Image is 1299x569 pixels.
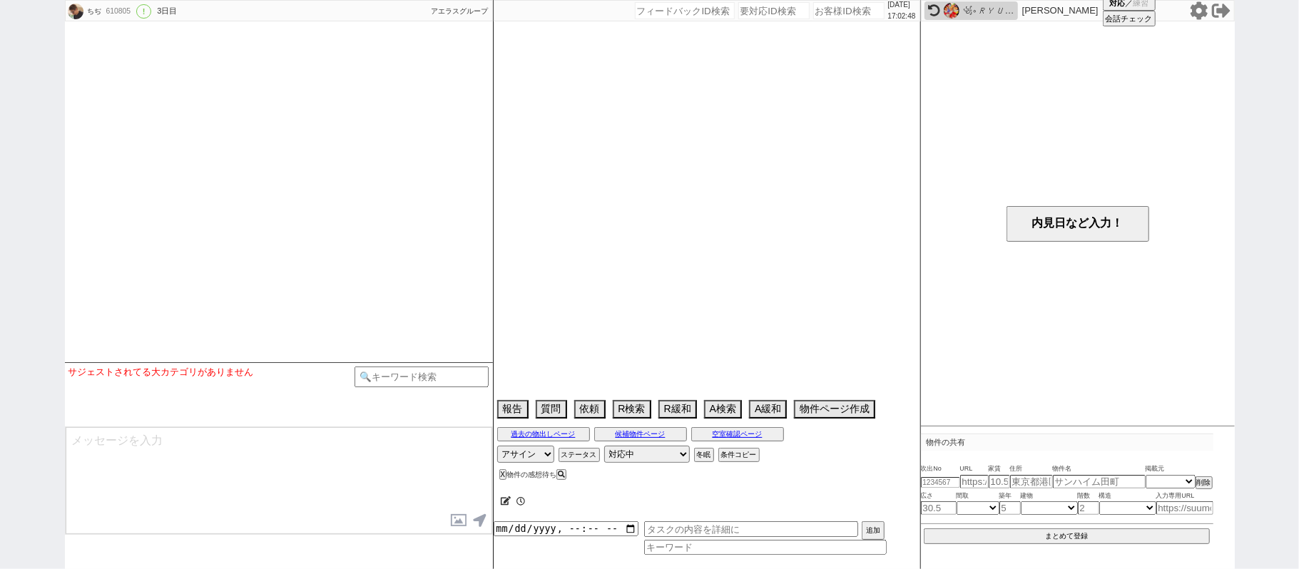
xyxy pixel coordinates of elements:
[102,6,134,17] div: 610805
[1007,206,1149,242] button: 内見日など入力！
[157,6,177,17] div: 3日目
[794,400,875,419] button: 物件ページ作成
[355,366,489,387] input: 🔍キーワード検索
[1053,475,1146,488] input: サンハイム田町
[1022,5,1099,16] p: [PERSON_NAME]
[1010,463,1053,475] span: 住所
[432,7,489,15] span: アエラスグループ
[1156,491,1213,502] span: 入力専用URL
[704,400,742,419] button: A検索
[963,5,1014,16] div: ꧁𐬹𝑅𝑌𝑈𝐼𝐶𝐻𝐼𐬹꧂
[921,491,957,502] span: 広さ
[497,400,529,419] button: 報告
[813,2,885,19] input: お客様ID検索
[574,400,606,419] button: 依頼
[1103,11,1156,26] button: 会話チェック
[989,475,1010,488] input: 10.5
[644,540,887,555] input: キーワード
[1196,476,1213,489] button: 削除
[1053,463,1146,475] span: 物件名
[999,491,1021,502] span: 築年
[1078,491,1099,502] span: 階数
[1099,491,1156,502] span: 構造
[921,501,957,515] input: 30.5
[594,427,687,441] button: 候補物件ページ
[1021,491,1078,502] span: 建物
[68,366,355,378] div: サジェストされてる大カテゴリがありません
[694,448,714,462] button: 冬眠
[924,528,1211,544] button: まとめて登録
[613,400,651,419] button: R検索
[691,427,784,441] button: 空室確認ページ
[921,463,960,475] span: 吹出No
[1156,501,1213,515] input: https://suumo.jp/chintai/jnc_000022489271
[86,6,102,17] div: ちぢ
[921,434,1213,451] p: 物件の共有
[1146,463,1165,475] span: 掲載元
[497,427,590,441] button: 過去の物出しページ
[718,448,760,462] button: 条件コピー
[559,448,600,462] button: ステータス
[957,491,999,502] span: 間取
[1078,501,1099,515] input: 2
[499,471,571,478] div: 物件の感想待ち
[862,521,885,540] button: 追加
[960,475,989,488] input: https://suumo.jp/chintai/jnc_000022489271
[989,463,1010,475] span: 家賃
[999,501,1021,515] input: 5
[644,521,858,537] input: タスクの内容を詳細に
[960,463,989,475] span: URL
[749,400,787,419] button: A緩和
[888,11,916,22] p: 17:02:48
[658,400,697,419] button: R緩和
[68,4,83,19] img: 0haUMjvkciPnpgExUsPI9ABRBDPRBDYmdoSCd0TFUQYEIOJ3gkG3R5FAIUaU9aJH58G3YlT1YXNUxsAEkcfkXCTmcjYE1ZJ30...
[536,400,567,419] button: 質問
[136,4,151,19] div: !
[921,477,960,488] input: 1234567
[1106,14,1153,24] span: 会話チェック
[738,2,810,19] input: 要対応ID検索
[635,2,735,19] input: フィードバックID検索
[499,469,507,480] button: X
[944,3,959,19] img: 0h1TVjp4u-bnt7E3zD8k8QBAtDbRFYYjdpBycmHE0UNkpOIS19ViYpGE0UMkgRIS4qACYmHU1DN0N3ABkdZUWST3wjMExBIy0...
[1010,475,1053,488] input: 東京都港区海岸３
